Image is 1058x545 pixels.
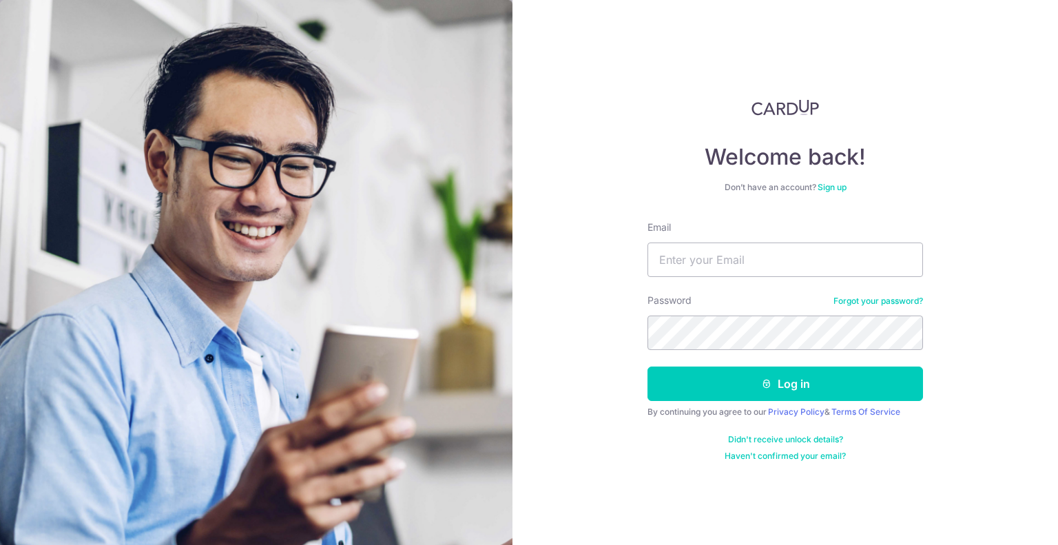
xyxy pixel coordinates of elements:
[647,243,923,277] input: Enter your Email
[831,407,900,417] a: Terms Of Service
[647,143,923,171] h4: Welcome back!
[647,367,923,401] button: Log in
[725,451,846,462] a: Haven't confirmed your email?
[818,182,847,192] a: Sign up
[751,99,819,116] img: CardUp Logo
[647,182,923,193] div: Don’t have an account?
[647,407,923,418] div: By continuing you agree to our &
[728,434,843,445] a: Didn't receive unlock details?
[833,296,923,307] a: Forgot your password?
[768,407,824,417] a: Privacy Policy
[647,294,692,307] label: Password
[647,220,671,234] label: Email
